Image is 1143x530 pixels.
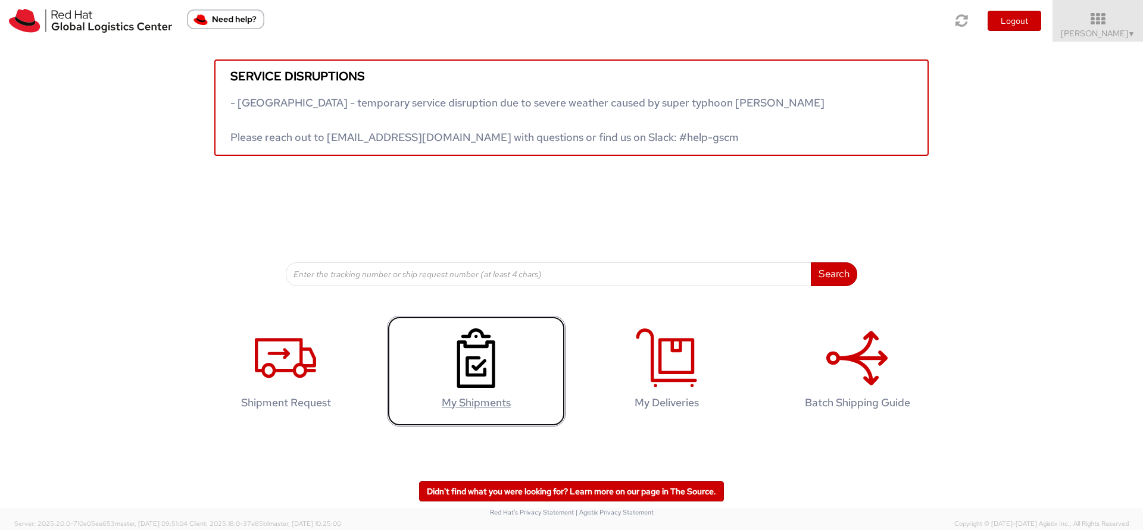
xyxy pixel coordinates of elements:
[14,519,188,528] span: Server: 2025.20.0-710e05ee653
[577,316,756,427] a: My Deliveries
[196,316,375,427] a: Shipment Request
[189,519,341,528] span: Client: 2025.18.0-37e85b1
[419,481,724,501] a: Didn't find what you were looking for? Learn more on our page in The Source.
[387,316,566,427] a: My Shipments
[230,96,825,144] span: - [GEOGRAPHIC_DATA] - temporary service disruption due to severe weather caused by super typhoon ...
[286,262,811,286] input: Enter the tracking number or ship request number (at least 4 chars)
[590,397,744,409] h4: My Deliveries
[490,508,574,516] a: Red Hat's Privacy Statement
[988,11,1041,31] button: Logout
[1128,29,1135,39] span: ▼
[811,262,857,286] button: Search
[954,519,1129,529] span: Copyright © [DATE]-[DATE] Agistix Inc., All Rights Reserved
[399,397,553,409] h4: My Shipments
[780,397,934,409] h4: Batch Shipping Guide
[576,508,654,516] a: | Agistix Privacy Statement
[1061,28,1135,39] span: [PERSON_NAME]
[214,59,929,156] a: Service disruptions - [GEOGRAPHIC_DATA] - temporary service disruption due to severe weather caus...
[9,9,172,33] img: rh-logistics-00dfa346123c4ec078e1.svg
[768,316,947,427] a: Batch Shipping Guide
[268,519,341,528] span: master, [DATE] 10:25:00
[230,70,913,83] h5: Service disruptions
[209,397,363,409] h4: Shipment Request
[187,10,264,29] button: Need help?
[115,519,188,528] span: master, [DATE] 09:51:04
